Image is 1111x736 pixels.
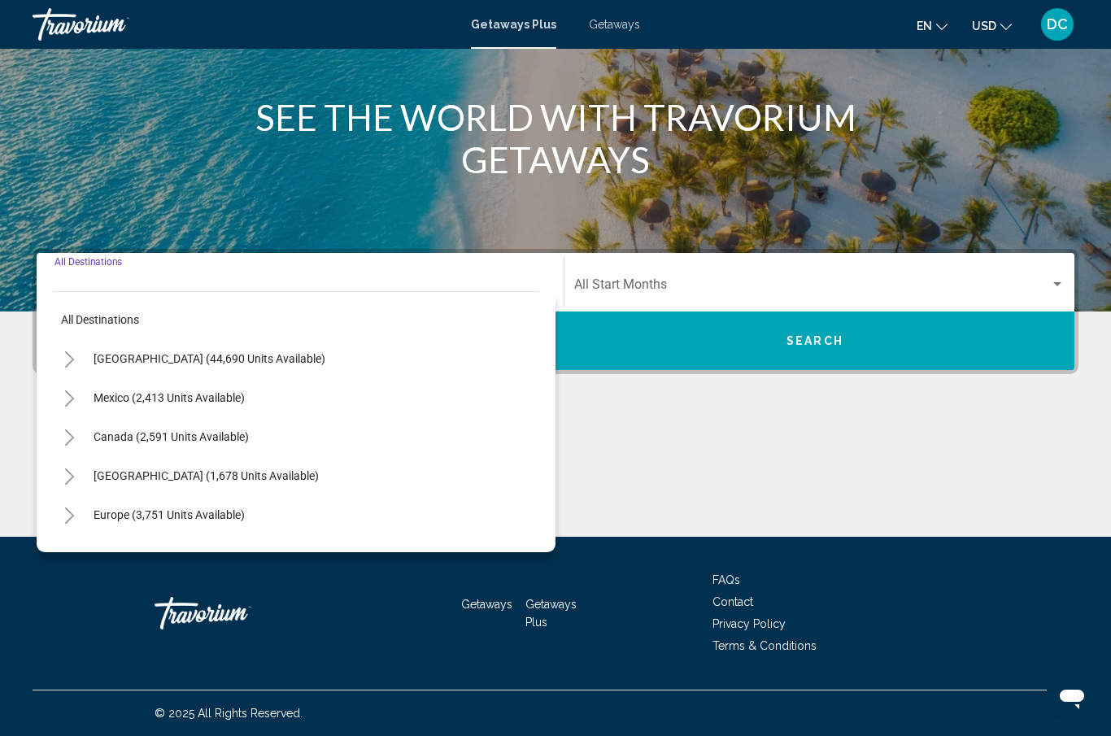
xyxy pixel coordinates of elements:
a: Getaways [461,598,512,611]
span: Canada (2,591 units available) [94,430,249,443]
a: Travorium [155,589,317,638]
button: Mexico (2,413 units available) [85,379,253,416]
button: [GEOGRAPHIC_DATA] (44,690 units available) [85,340,333,377]
iframe: Button to launch messaging window [1046,671,1098,723]
button: Europe (3,751 units available) [85,496,253,533]
button: Search [555,311,1074,370]
span: [GEOGRAPHIC_DATA] (44,690 units available) [94,352,325,365]
span: Europe (3,751 units available) [94,508,245,521]
a: FAQs [712,573,740,586]
span: © 2025 All Rights Reserved. [155,707,303,720]
a: Getaways Plus [471,18,556,31]
span: [GEOGRAPHIC_DATA] (1,678 units available) [94,469,319,482]
button: All destinations [53,301,539,338]
button: Toggle Australia (188 units available) [53,538,85,570]
a: Privacy Policy [712,617,786,630]
div: Search widget [37,253,1074,370]
span: Mexico (2,413 units available) [94,391,245,404]
span: USD [972,20,996,33]
button: Toggle United States (44,690 units available) [53,342,85,375]
button: Toggle Canada (2,591 units available) [53,420,85,453]
span: Search [786,335,843,348]
span: All destinations [61,313,139,326]
a: Getaways [589,18,640,31]
span: DC [1047,16,1068,33]
a: Contact [712,595,753,608]
a: Terms & Conditions [712,639,817,652]
button: Change currency [972,14,1012,37]
a: Travorium [33,8,455,41]
a: Getaways Plus [525,598,577,629]
button: [GEOGRAPHIC_DATA] (188 units available) [85,535,318,573]
button: Toggle Caribbean & Atlantic Islands (1,678 units available) [53,459,85,492]
button: Canada (2,591 units available) [85,418,257,455]
h1: SEE THE WORLD WITH TRAVORIUM GETAWAYS [251,96,860,181]
button: User Menu [1036,7,1078,41]
button: Toggle Mexico (2,413 units available) [53,381,85,414]
button: [GEOGRAPHIC_DATA] (1,678 units available) [85,457,327,494]
button: Change language [917,14,948,37]
button: Toggle Europe (3,751 units available) [53,499,85,531]
span: en [917,20,932,33]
